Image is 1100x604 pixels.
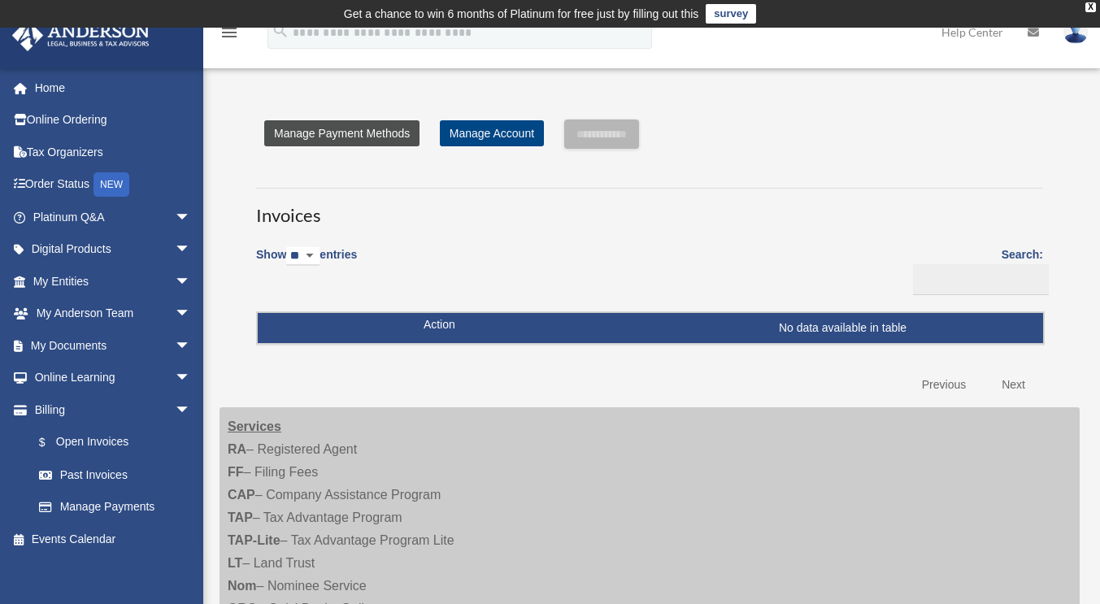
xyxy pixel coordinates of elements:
[11,233,215,266] a: Digital Productsarrow_drop_down
[11,265,215,298] a: My Entitiesarrow_drop_down
[11,72,215,104] a: Home
[258,313,1043,344] td: No data available in table
[256,188,1043,228] h3: Invoices
[7,20,154,51] img: Anderson Advisors Platinum Portal
[228,556,242,570] strong: LT
[11,298,215,330] a: My Anderson Teamarrow_drop_down
[228,488,255,502] strong: CAP
[220,28,239,42] a: menu
[228,511,253,524] strong: TAP
[440,120,544,146] a: Manage Account
[175,329,207,363] span: arrow_drop_down
[706,4,756,24] a: survey
[1063,20,1088,44] img: User Pic
[11,136,215,168] a: Tax Organizers
[11,201,215,233] a: Platinum Q&Aarrow_drop_down
[23,426,199,459] a: $Open Invoices
[23,491,207,524] a: Manage Payments
[175,362,207,395] span: arrow_drop_down
[93,172,129,197] div: NEW
[989,368,1037,402] a: Next
[175,265,207,298] span: arrow_drop_down
[11,104,215,137] a: Online Ordering
[272,22,289,40] i: search
[913,264,1049,295] input: Search:
[23,458,207,491] a: Past Invoices
[344,4,699,24] div: Get a chance to win 6 months of Platinum for free just by filling out this
[264,120,420,146] a: Manage Payment Methods
[907,245,1043,295] label: Search:
[228,579,257,593] strong: Nom
[175,298,207,331] span: arrow_drop_down
[11,168,215,202] a: Order StatusNEW
[1085,2,1096,12] div: close
[228,442,246,456] strong: RA
[228,533,280,547] strong: TAP-Lite
[11,329,215,362] a: My Documentsarrow_drop_down
[11,393,207,426] a: Billingarrow_drop_down
[256,245,357,282] label: Show entries
[910,368,978,402] a: Previous
[175,233,207,267] span: arrow_drop_down
[228,419,281,433] strong: Services
[220,23,239,42] i: menu
[228,465,244,479] strong: FF
[11,362,215,394] a: Online Learningarrow_drop_down
[175,201,207,234] span: arrow_drop_down
[11,523,215,555] a: Events Calendar
[286,247,320,266] select: Showentries
[48,432,56,453] span: $
[175,393,207,427] span: arrow_drop_down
